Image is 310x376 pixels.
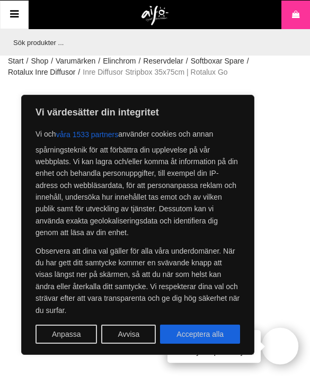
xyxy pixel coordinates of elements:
button: Acceptera alla [160,325,240,344]
button: Anpassa [36,325,97,344]
a: Shop [31,56,48,67]
a: Start [8,56,24,67]
p: Vi och använder cookies och annan spårningsteknik för att förbättra din upplevelse på vår webbpla... [36,125,240,239]
a: Rotalux Inre Diffusor [8,67,75,78]
button: Avvisa [101,325,156,344]
a: Softboxar Spare [191,56,244,67]
a: Reservdelar [143,56,183,67]
a: Varumärken [56,56,95,67]
span: / [138,56,140,67]
div: is ready to speak to you! [167,330,261,363]
span: / [98,56,100,67]
p: Observera att dina val gäller för alla våra underdomäner. När du har gett ditt samtycke kommer en... [36,245,240,316]
button: våra 1533 partners [56,125,119,144]
span: / [186,56,188,67]
span: Inre Diffusor Stripbox 35x75cm | Rotalux Go [83,67,227,78]
p: Vi värdesätter din integritet [36,106,240,119]
span: / [78,67,80,78]
a: Elinchrom [103,56,136,67]
input: Sök produkter ... [8,29,297,56]
span: / [26,56,29,67]
img: logo.png [141,6,169,26]
div: Vi värdesätter din integritet [21,95,254,355]
span: / [51,56,53,67]
span: / [247,56,249,67]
